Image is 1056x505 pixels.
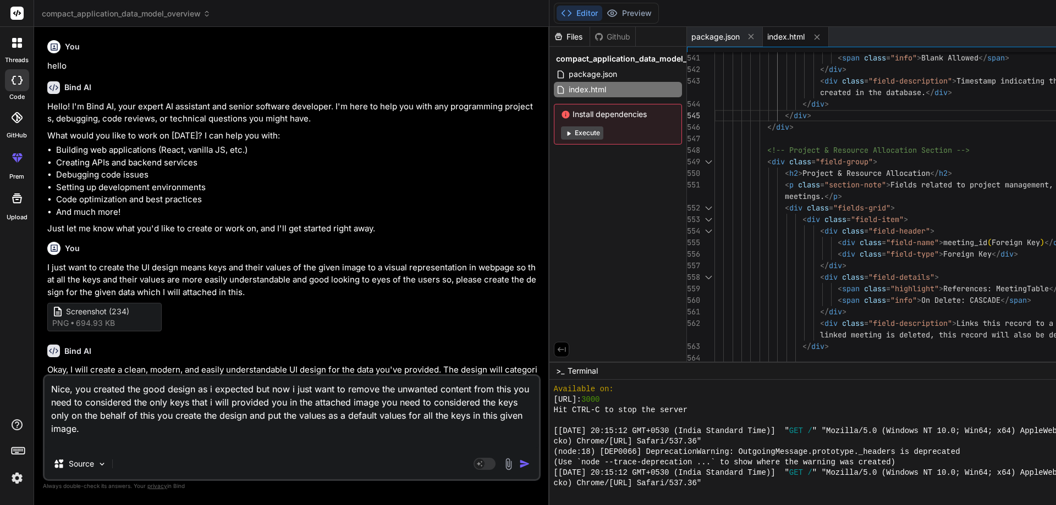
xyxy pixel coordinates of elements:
[842,260,846,270] span: >
[554,457,895,468] span: (Use `node --trace-deprecation ...` to show where the warning was created)
[789,157,811,167] span: class
[890,203,895,213] span: >
[807,110,811,120] span: >
[45,376,539,448] textarea: Nice, you created the good design as i expected but now i just want to remove the unwanted conten...
[47,364,538,389] p: Okay, I will create a clean, modern, and easily understandable UI design for the data you've prov...
[978,53,987,63] span: </
[561,126,603,140] button: Execute
[842,64,846,74] span: >
[8,469,26,487] img: settings
[687,318,700,329] div: 562
[56,181,538,194] li: Setting up development environments
[864,318,868,328] span: =
[590,31,635,42] div: Github
[838,53,842,63] span: <
[5,56,29,65] label: threads
[56,193,538,206] li: Code optimization and best practices
[811,157,816,167] span: =
[838,237,842,247] span: <
[687,352,700,364] div: 564
[687,75,700,87] div: 543
[987,237,992,247] span: (
[64,82,91,93] h6: Bind AI
[687,64,700,75] div: 542
[7,131,27,140] label: GitHub
[56,144,538,157] li: Building web applications (React, vanilla JS, etc.)
[767,145,970,155] span: <!-- Project & Resource Allocation Section -->
[802,99,811,109] span: </
[930,226,934,236] span: >
[687,237,700,248] div: 555
[807,468,812,478] span: /
[838,295,842,305] span: <
[789,203,802,213] span: div
[1005,53,1009,63] span: >
[7,213,28,222] label: Upload
[47,101,538,125] p: Hello! I'm Bind AI, your expert AI assistant and senior software developer. I'm here to help you ...
[838,191,842,201] span: >
[824,76,838,86] span: div
[934,87,948,97] span: div
[833,203,890,213] span: "fields-grid"
[824,341,829,351] span: >
[926,87,934,97] span: </
[829,260,842,270] span: div
[829,64,842,74] span: div
[811,99,824,109] span: div
[824,272,838,282] span: div
[798,168,802,178] span: >
[886,249,939,259] span: "field-type"
[842,237,855,247] span: div
[934,272,939,282] span: >
[851,214,904,224] span: "field-item"
[557,5,602,21] button: Editor
[824,318,838,328] span: div
[842,284,860,293] span: span
[824,226,838,236] span: div
[554,468,789,478] span: [[DATE] 20:15:12 GMT+0530 (India Standard Time)] "
[943,284,1049,293] span: References: MeetingTable
[864,226,868,236] span: =
[47,60,538,73] p: hello
[807,214,820,224] span: div
[554,447,960,457] span: (node:18) [DEP0066] DeprecationWarning: OutgoingMessage.prototype._headers is deprecated
[687,133,700,145] div: 547
[65,41,80,52] h6: You
[554,426,789,436] span: [[DATE] 20:15:12 GMT+0530 (India Standard Time)] "
[820,307,829,317] span: </
[820,318,824,328] span: <
[842,307,846,317] span: >
[868,318,952,328] span: "field-description"
[829,203,833,213] span: =
[939,237,943,247] span: >
[890,295,917,305] span: "info"
[554,436,702,447] span: cko) Chrome/[URL] Safari/537.36"
[687,214,700,225] div: 553
[47,262,538,299] p: I just want to create the UI design means keys and their values of the given image to a visual re...
[1027,295,1031,305] span: >
[554,405,688,415] span: Hit CTRL-C to stop the server
[767,31,805,42] span: index.html
[807,203,829,213] span: class
[785,180,789,190] span: <
[554,395,581,405] span: [URL]:
[992,237,1040,247] span: Foreign Key
[687,168,700,179] div: 550
[568,83,607,96] span: index.html
[864,76,868,86] span: =
[1000,249,1014,259] span: div
[56,169,538,181] li: Debugging code issues
[794,110,807,120] span: div
[561,109,675,120] span: Install dependencies
[802,341,811,351] span: </
[917,53,921,63] span: >
[97,459,107,469] img: Pick Models
[904,214,908,224] span: >
[886,53,890,63] span: =
[701,156,716,168] div: Click to collapse the range.
[789,426,803,436] span: GET
[824,180,886,190] span: "section-note"
[42,8,211,19] span: compact_application_data_model_overview
[886,180,890,190] span: >
[987,53,1005,63] span: span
